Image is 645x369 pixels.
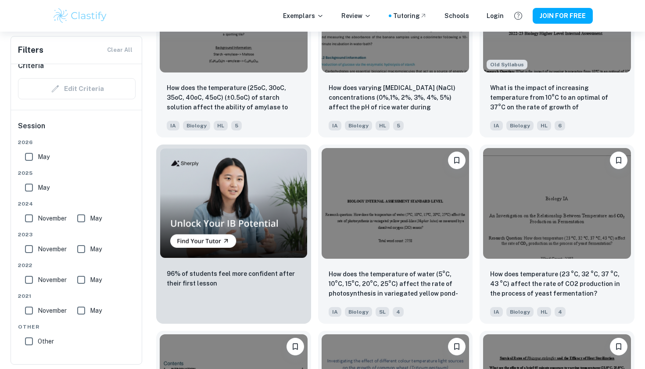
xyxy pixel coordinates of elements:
a: Login [487,11,504,21]
span: November [38,275,67,285]
span: 2021 [18,292,136,300]
span: 2023 [18,231,136,239]
h6: Criteria [18,61,44,71]
img: Biology IA example thumbnail: How does the temperature of water (5°C, [322,148,469,259]
img: Thumbnail [160,148,308,258]
p: How does varying Sodium Chloride (NaCl) concentrations (0%,1%, 2%, 3%, 4%, 5%) affect the pH of r... [329,83,462,113]
p: 96% of students feel more confident after their first lesson [167,269,301,288]
button: Please log in to bookmark exemplars [448,338,466,355]
span: Biology [506,307,534,317]
span: 4 [555,307,566,317]
p: How does the temperature (25oC, 30oC, 35oC, 40oC, 45oC) (±0.5oC) of starch solution affect the ab... [167,83,301,113]
span: May [38,152,50,162]
span: Biology [345,121,372,130]
span: HL [537,121,551,130]
p: Review [341,11,371,21]
a: Please log in to bookmark exemplarsHow does the temperature of water (5°C, 10°C, 15°C, 20°C, 25°C... [318,145,473,324]
div: Criteria filters are unavailable when searching by topic [18,78,136,99]
button: Please log in to bookmark exemplars [610,338,627,355]
span: May [38,183,50,192]
span: IA [490,307,503,317]
span: Other [38,336,54,346]
div: Starting from the May 2025 session, the Biology IA requirements have changed. It's OK to refer to... [487,60,527,69]
span: 2024 [18,200,136,208]
span: May [90,275,102,285]
span: 2025 [18,169,136,177]
span: Other [18,323,136,331]
span: November [38,306,67,315]
span: HL [376,121,390,130]
p: Exemplars [283,11,324,21]
span: 2022 [18,261,136,269]
span: HL [537,307,551,317]
span: Biology [183,121,210,130]
a: Tutoring [393,11,427,21]
span: HL [214,121,228,130]
a: Thumbnail96% of students feel more confident after their first lesson [156,145,311,324]
span: May [90,213,102,223]
span: 2026 [18,138,136,146]
span: November [38,244,67,254]
a: Schools [444,11,469,21]
span: Biology [506,121,534,130]
span: SL [376,307,389,317]
h6: Session [18,121,136,138]
button: Please log in to bookmark exemplars [287,338,304,355]
span: IA [167,121,179,130]
p: How does the temperature of water (5°C, 10°C, 15°C, 20°C, 25°C) affect the rate of photosynthesis... [329,269,462,299]
span: 4 [393,307,404,317]
span: November [38,213,67,223]
span: 5 [231,121,242,130]
button: Please log in to bookmark exemplars [610,152,627,169]
img: Clastify logo [52,7,108,25]
button: Please log in to bookmark exemplars [448,152,466,169]
span: May [90,306,102,315]
button: JOIN FOR FREE [533,8,593,24]
a: Please log in to bookmark exemplarsHow does temperature (23 °C, 32 °C, 37 °C, 43 °C) affect the r... [480,145,634,324]
span: IA [329,121,341,130]
span: IA [329,307,341,317]
span: May [90,244,102,254]
span: 6 [555,121,565,130]
img: Biology IA example thumbnail: How does temperature (23 °C, 32 °C, 37 ° [483,148,631,259]
p: What is the impact of increasing temperature from 10°C to an optimal of 37°C on the rate of growt... [490,83,624,113]
span: IA [490,121,503,130]
span: Biology [345,307,372,317]
span: 5 [393,121,404,130]
p: How does temperature (23 °C, 32 °C, 37 °C, 43 °C) affect the rate of CO2 production in the proces... [490,269,624,298]
button: Help and Feedback [511,8,526,23]
span: Old Syllabus [487,60,527,69]
h6: Filters [18,44,43,56]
